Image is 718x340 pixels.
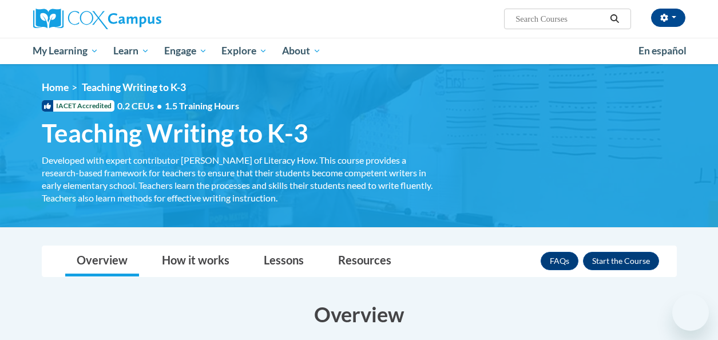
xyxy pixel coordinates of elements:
[606,12,623,26] button: Search
[42,118,308,148] span: Teaching Writing to K-3
[106,38,157,64] a: Learn
[221,44,267,58] span: Explore
[65,246,139,276] a: Overview
[117,100,239,112] span: 0.2 CEUs
[113,44,149,58] span: Learn
[33,44,98,58] span: My Learning
[26,38,106,64] a: My Learning
[214,38,275,64] a: Explore
[631,39,694,63] a: En español
[672,294,709,331] iframe: Button to launch messaging window
[651,9,685,27] button: Account Settings
[638,45,687,57] span: En español
[150,246,241,276] a: How it works
[164,44,207,58] span: Engage
[157,38,215,64] a: Engage
[165,100,239,111] span: 1.5 Training Hours
[25,38,694,64] div: Main menu
[42,154,437,204] div: Developed with expert contributor [PERSON_NAME] of Literacy How. This course provides a research-...
[514,12,606,26] input: Search Courses
[33,9,239,29] a: Cox Campus
[252,246,315,276] a: Lessons
[42,300,677,329] h3: Overview
[82,81,186,93] span: Teaching Writing to K-3
[157,100,162,111] span: •
[327,246,403,276] a: Resources
[583,252,659,270] button: Enroll
[282,44,321,58] span: About
[33,9,161,29] img: Cox Campus
[42,81,69,93] a: Home
[541,252,578,270] a: FAQs
[275,38,328,64] a: About
[42,100,114,112] span: IACET Accredited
